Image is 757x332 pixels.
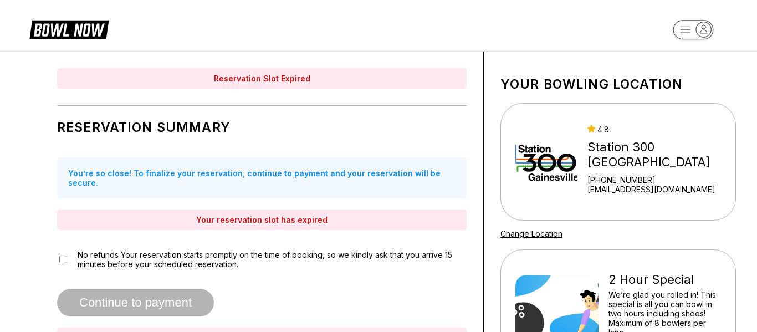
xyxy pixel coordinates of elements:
[587,125,731,134] div: 4.8
[500,76,736,92] h1: Your bowling location
[57,157,467,198] div: You’re so close! To finalize your reservation, continue to payment and your reservation will be s...
[78,250,467,269] span: No refunds Your reservation starts promptly on the time of booking, so we kindly ask that you arr...
[587,175,731,185] div: [PHONE_NUMBER]
[608,272,721,287] div: 2 Hour Special
[587,185,731,194] a: [EMAIL_ADDRESS][DOMAIN_NAME]
[57,120,467,135] h1: Reservation Summary
[57,210,467,230] div: Your reservation slot has expired
[57,68,467,89] div: Reservation Slot Expired
[587,140,731,170] div: Station 300 [GEOGRAPHIC_DATA]
[515,120,577,203] img: Station 300 Gainesville
[500,229,562,238] a: Change Location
